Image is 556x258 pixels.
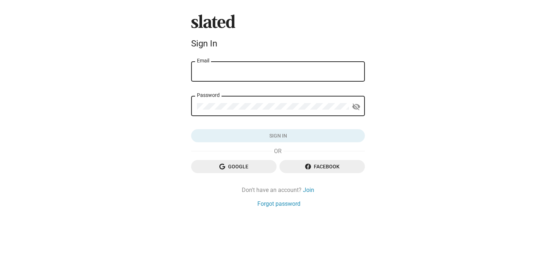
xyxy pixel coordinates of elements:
mat-icon: visibility_off [352,101,361,112]
span: Google [197,160,271,173]
div: Sign In [191,38,365,49]
a: Forgot password [257,200,300,208]
div: Don't have an account? [191,186,365,194]
a: Join [303,186,314,194]
sl-branding: Sign In [191,15,365,52]
button: Facebook [279,160,365,173]
button: Google [191,160,277,173]
span: Facebook [285,160,359,173]
button: Show password [349,99,363,114]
